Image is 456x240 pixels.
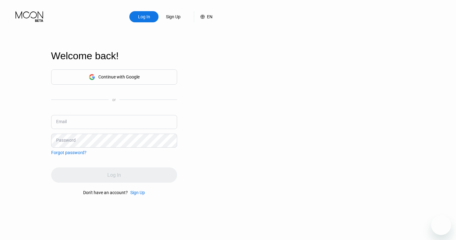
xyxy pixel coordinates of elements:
[165,14,181,20] div: Sign Up
[51,69,177,85] div: Continue with Google
[130,190,145,195] div: Sign Up
[51,150,87,155] div: Forgot password?
[112,98,116,102] div: or
[137,14,151,20] div: Log In
[98,74,140,79] div: Continue with Google
[51,50,177,62] div: Welcome back!
[207,14,212,19] div: EN
[56,138,76,143] div: Password
[194,11,212,22] div: EN
[83,190,128,195] div: Don't have an account?
[129,11,159,22] div: Log In
[159,11,188,22] div: Sign Up
[128,190,145,195] div: Sign Up
[431,215,451,235] iframe: Button to launch messaging window
[56,119,67,124] div: Email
